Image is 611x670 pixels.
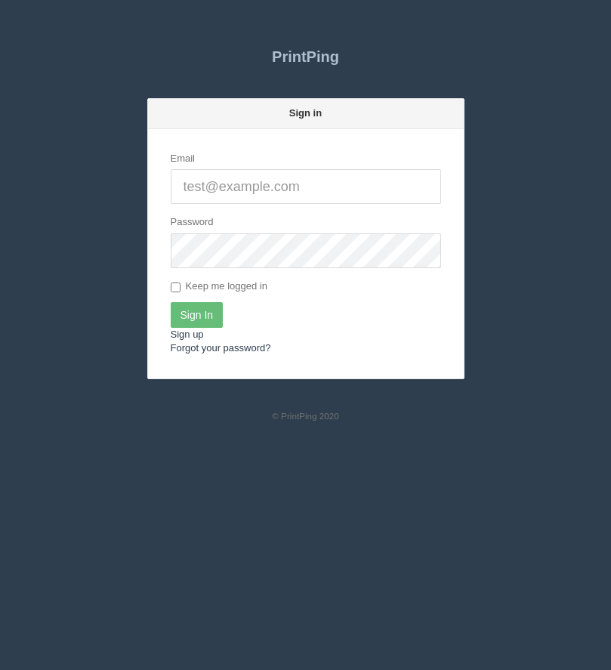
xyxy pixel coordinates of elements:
[171,329,204,340] a: Sign up
[171,283,181,292] input: Keep me logged in
[171,302,224,328] input: Sign In
[171,152,196,166] label: Email
[171,342,271,354] a: Forgot your password?
[171,215,214,230] label: Password
[171,279,267,295] label: Keep me logged in
[171,169,441,204] input: test@example.com
[272,411,339,421] small: © PrintPing 2020
[147,38,464,76] a: PrintPing
[289,107,322,119] strong: Sign in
